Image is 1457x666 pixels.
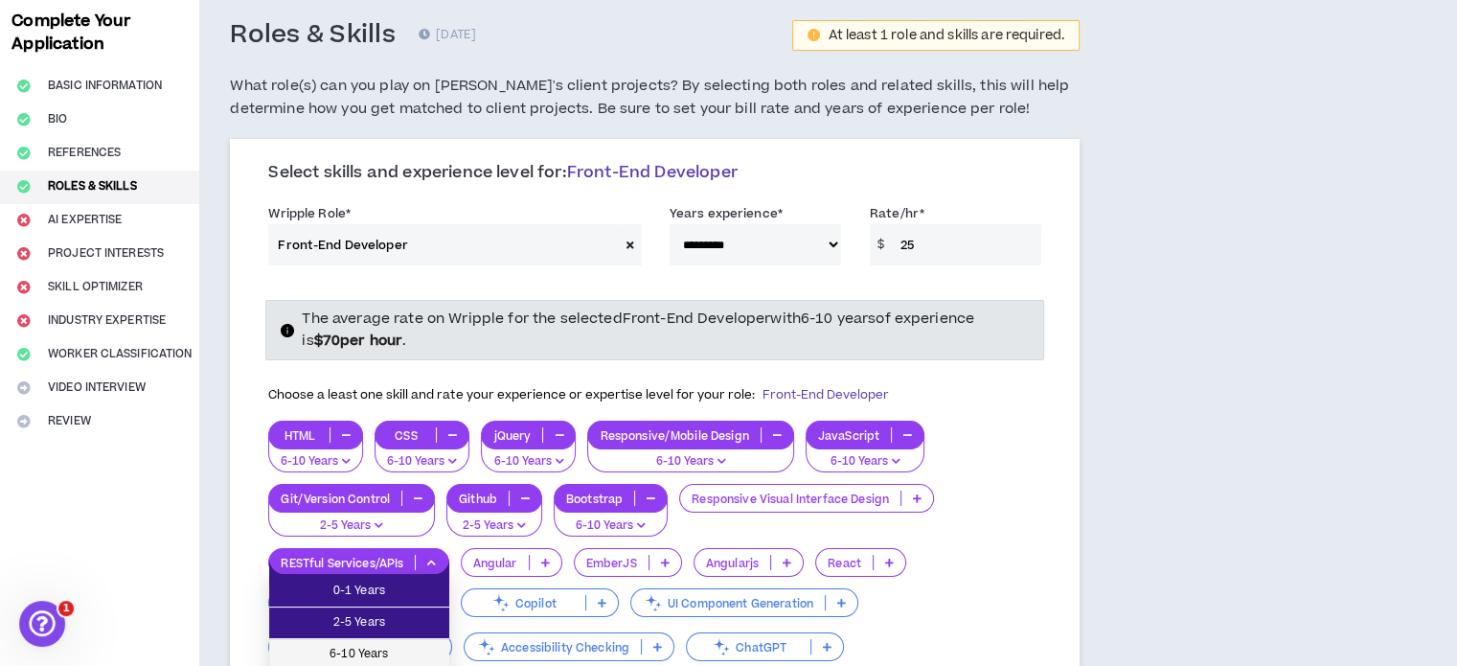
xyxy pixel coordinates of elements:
p: JavaScript [807,428,891,443]
div: • [DATE] [183,84,237,104]
input: (e.g. User Experience, Visual & UI, Technical PM, etc.) [268,224,618,265]
span: info-circle [281,324,294,337]
p: Angularjs [694,556,770,570]
img: Profile image for Morgan [22,65,60,103]
p: 6-10 Years [566,517,655,535]
h5: What role(s) can you play on [PERSON_NAME]'s client projects? By selecting both roles and related... [230,75,1080,121]
button: 6-10 Years [806,437,924,473]
p: Git/Version Control [269,492,401,506]
p: CSS [376,428,436,443]
p: 6-10 Years [493,453,563,471]
p: 6-10 Years [818,453,912,471]
p: jQuery [482,428,542,443]
label: Years experience [670,198,783,229]
input: Ex. $75 [891,224,1041,265]
div: At least 1 role and skills are required. [828,29,1064,42]
button: 2-5 Years [446,501,542,538]
span: Choose a least one skill and rate your experience or expertise level for your role: [268,386,888,403]
span: Select skills and experience level for: [268,161,737,184]
p: Responsive/Mobile Design [588,428,760,443]
p: Angular [462,556,529,570]
label: Rate/hr [870,198,924,229]
p: RESTful Services/APIs [269,556,415,570]
button: 6-10 Years [587,437,793,473]
p: EmberJS [575,556,649,570]
span: Messages [154,538,228,551]
h3: Complete Your Application [4,10,195,56]
button: 6-10 Years [554,501,668,538]
span: 1 [58,601,74,616]
button: 6-10 Years [481,437,576,473]
span: Front-End Developer [567,161,738,184]
button: 6-10 Years [375,437,469,473]
p: ChatGPT [687,640,810,655]
div: [PERSON_NAME] [68,84,179,104]
span: 2-5 Years [281,612,438,633]
button: 6-10 Years [268,437,363,473]
label: Wripple Role [268,198,351,229]
p: 6-10 Years [387,453,457,471]
p: Accessibility Checking [465,640,641,655]
p: 6-10 Years [281,453,351,471]
button: Help [256,490,383,566]
span: exclamation-circle [808,29,820,41]
span: The average rate on Wripple for the selected Front-End Developer with 6-10 years of experience is . [302,309,974,350]
p: HTML [269,428,330,443]
p: Github [447,492,509,506]
p: 2-5 Years [459,517,530,535]
span: Front-End Developer [762,386,888,403]
p: Responsive Visual Interface Design [680,492,900,506]
span: Hey there 👋 Welcome to Wripple 🙌 Take a look around! If you have any questions, just reply to thi... [68,66,1035,81]
span: 6-10 Years [281,644,438,665]
h1: Messages [142,8,245,40]
p: React [816,556,873,570]
strong: $ 70 per hour [314,331,403,351]
p: Bootstrap [555,492,634,506]
p: 2-5 Years [281,517,422,535]
span: 0-1 Years [281,581,438,602]
button: Send us a message [88,431,295,470]
p: Copilot [462,596,585,610]
p: UI Component Generation [631,596,825,610]
button: Messages [127,490,255,566]
span: $ [870,224,892,265]
p: 6-10 Years [600,453,781,471]
span: Help [304,538,334,551]
button: 2-5 Years [268,501,435,538]
iframe: Intercom live chat [19,601,65,647]
h3: Roles & Skills [230,19,396,52]
p: [DATE] [419,26,476,45]
span: Home [44,538,83,551]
